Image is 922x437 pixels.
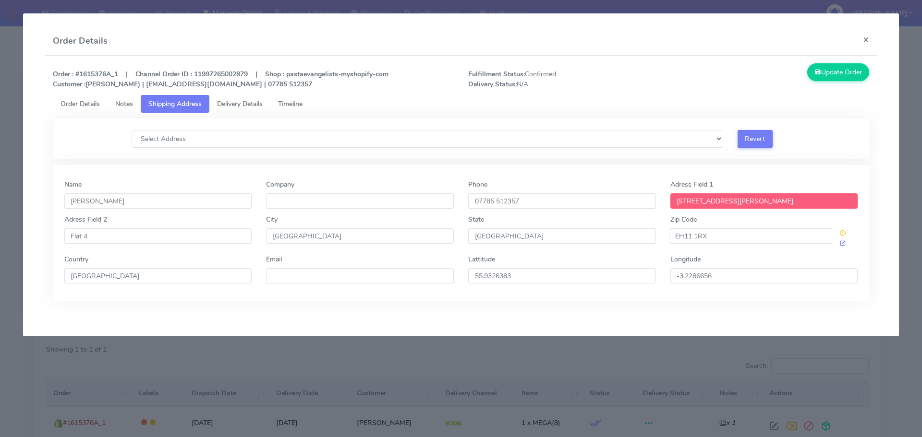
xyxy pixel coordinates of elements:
label: Email [266,254,282,264]
span: Timeline [278,99,303,108]
label: Name [64,179,82,189]
span: Shipping Address [148,99,202,108]
label: Company [266,179,294,189]
h4: Order Details [53,35,108,47]
label: State [468,214,484,224]
label: Country [64,254,88,264]
label: Phone [468,179,487,189]
label: Adress Field 1 [670,179,713,189]
label: Longitude [670,254,701,264]
label: Lattitude [468,254,495,264]
button: Revert [738,130,773,148]
strong: Delivery Status: [468,80,517,89]
label: Adress Field 2 [64,214,107,224]
strong: Order : #1615376A_1 | Channel Order ID : 11997265002879 | Shop : pastaevangelists-myshopify-com [... [53,70,388,89]
ul: Tabs [53,95,870,113]
strong: Fulfillment Status: [468,70,525,79]
strong: Customer : [53,80,85,89]
span: Notes [115,99,133,108]
label: City [266,214,278,224]
span: Order Details [61,99,100,108]
span: Confirmed N/A [461,69,669,89]
button: Close [855,27,877,52]
span: Delivery Details [217,99,263,108]
label: Zip Code [670,214,697,224]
